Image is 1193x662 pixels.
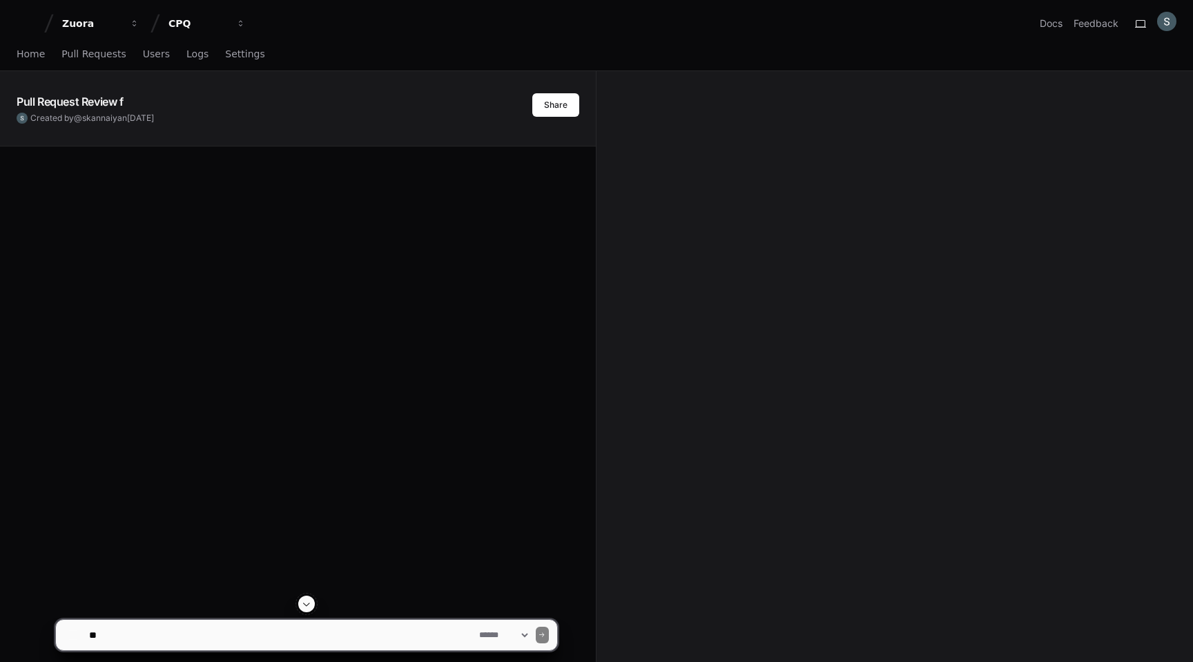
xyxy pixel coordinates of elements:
[74,113,82,123] span: @
[127,113,154,123] span: [DATE]
[168,17,228,30] div: CPQ
[82,113,127,123] span: skannaiyan
[17,95,124,108] app-text-character-animate: Pull Request Review f
[186,50,208,58] span: Logs
[17,50,45,58] span: Home
[17,113,28,124] img: ACg8ocIFicpcaCmNRizFmAEFEzuiNz10-Zqr8uIiTFbT9nU0U0O_Ug=s96-c
[62,17,122,30] div: Zuora
[1040,17,1063,30] a: Docs
[143,39,170,70] a: Users
[163,11,251,36] button: CPQ
[186,39,208,70] a: Logs
[61,50,126,58] span: Pull Requests
[1157,12,1176,31] img: ACg8ocIFicpcaCmNRizFmAEFEzuiNz10-Zqr8uIiTFbT9nU0U0O_Ug=s96-c
[143,50,170,58] span: Users
[61,39,126,70] a: Pull Requests
[532,93,579,117] button: Share
[225,50,264,58] span: Settings
[17,39,45,70] a: Home
[57,11,145,36] button: Zuora
[30,113,154,124] span: Created by
[225,39,264,70] a: Settings
[1074,17,1118,30] button: Feedback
